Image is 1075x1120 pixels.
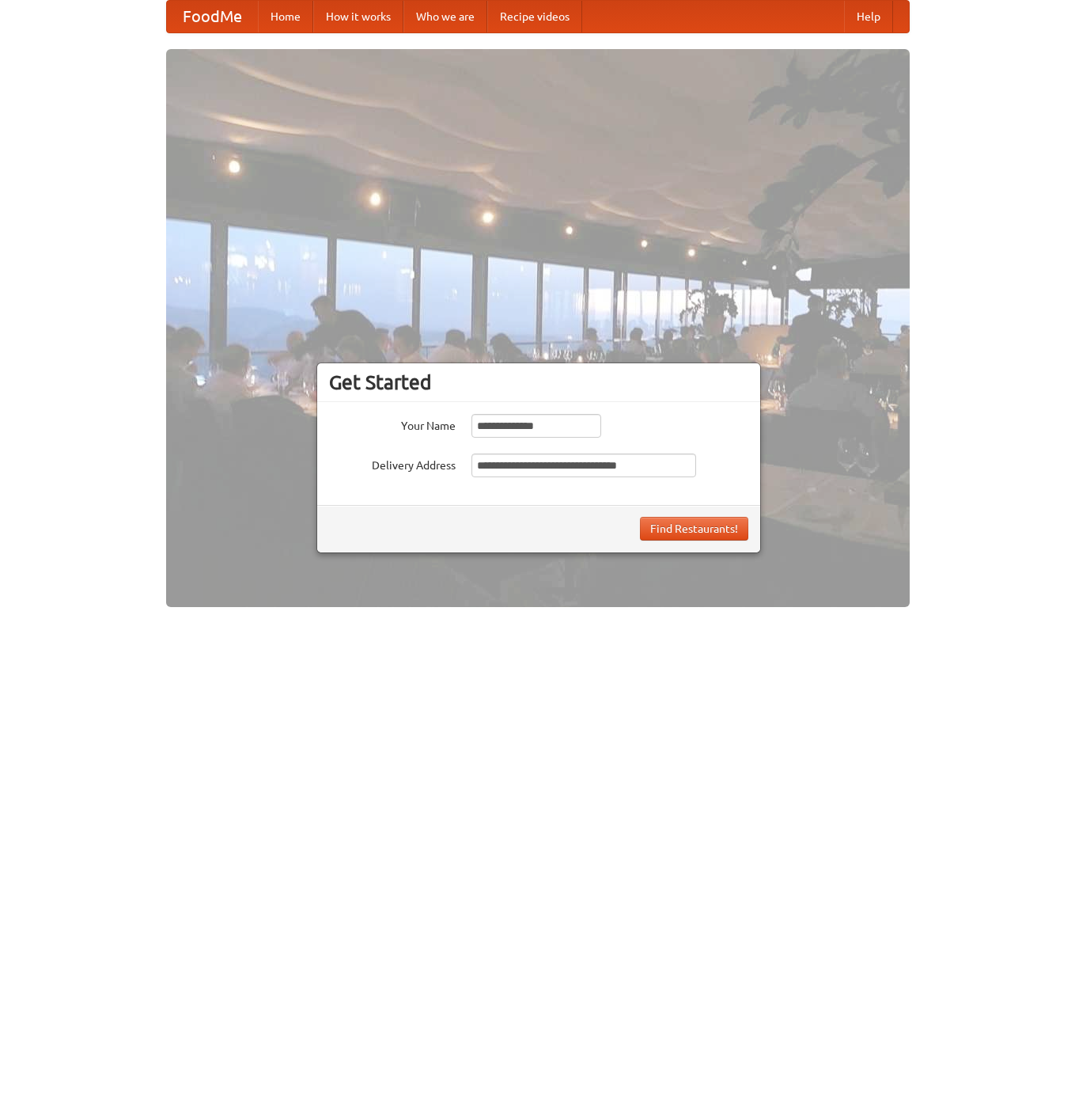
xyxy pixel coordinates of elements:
a: How it works [313,1,403,32]
a: FoodMe [167,1,258,32]
label: Delivery Address [329,454,456,473]
h3: Get Started [329,370,748,394]
a: Home [258,1,313,32]
a: Help [844,1,893,32]
a: Who we are [403,1,487,32]
a: Recipe videos [487,1,582,32]
label: Your Name [329,414,456,434]
button: Find Restaurants! [640,517,748,541]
